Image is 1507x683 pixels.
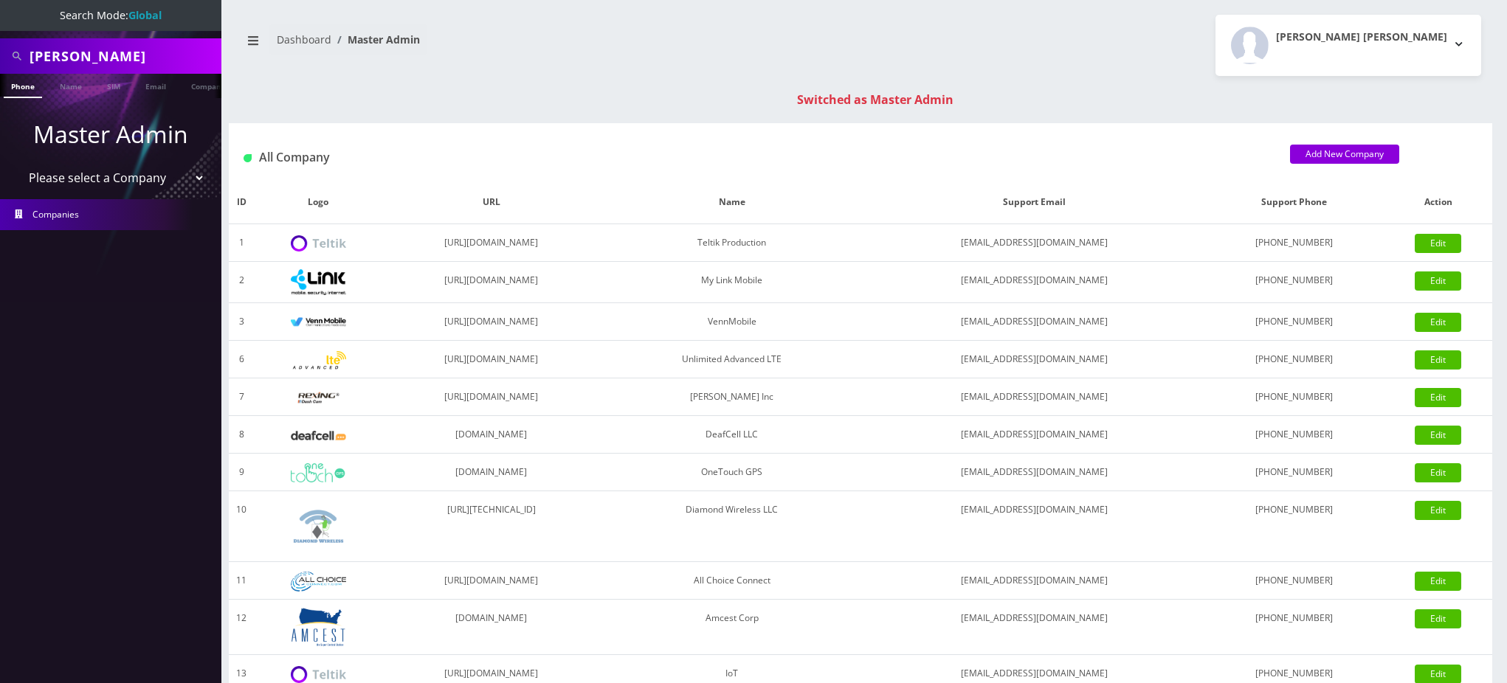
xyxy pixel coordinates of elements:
td: 6 [229,341,254,378]
a: Edit [1415,388,1461,407]
button: [PERSON_NAME] [PERSON_NAME] [1215,15,1481,76]
td: [DOMAIN_NAME] [382,454,600,491]
td: OneTouch GPS [600,454,863,491]
a: Edit [1415,313,1461,332]
td: [PHONE_NUMBER] [1204,224,1384,262]
td: 7 [229,378,254,416]
th: Support Email [863,181,1204,224]
img: All Company [244,154,252,162]
img: All Choice Connect [291,572,346,592]
td: [PHONE_NUMBER] [1204,600,1384,655]
td: Teltik Production [600,224,863,262]
a: Dashboard [277,32,331,46]
img: IoT [291,666,346,683]
td: [DOMAIN_NAME] [382,600,600,655]
img: Rexing Inc [291,391,346,405]
td: [PERSON_NAME] Inc [600,378,863,416]
td: Amcest Corp [600,600,863,655]
span: Companies [32,208,79,221]
td: [PHONE_NUMBER] [1204,416,1384,454]
li: Master Admin [331,32,420,47]
td: [URL][DOMAIN_NAME] [382,378,600,416]
td: Diamond Wireless LLC [600,491,863,562]
td: [URL][TECHNICAL_ID] [382,491,600,562]
td: [PHONE_NUMBER] [1204,341,1384,378]
td: [EMAIL_ADDRESS][DOMAIN_NAME] [863,491,1204,562]
td: [EMAIL_ADDRESS][DOMAIN_NAME] [863,303,1204,341]
td: [EMAIL_ADDRESS][DOMAIN_NAME] [863,341,1204,378]
th: Action [1384,181,1492,224]
a: Edit [1415,572,1461,591]
td: 2 [229,262,254,303]
td: My Link Mobile [600,262,863,303]
img: Unlimited Advanced LTE [291,351,346,370]
input: Search All Companies [30,42,218,70]
td: DeafCell LLC [600,416,863,454]
th: Name [600,181,863,224]
td: [PHONE_NUMBER] [1204,454,1384,491]
td: 8 [229,416,254,454]
td: [EMAIL_ADDRESS][DOMAIN_NAME] [863,224,1204,262]
td: [URL][DOMAIN_NAME] [382,341,600,378]
td: 1 [229,224,254,262]
td: All Choice Connect [600,562,863,600]
a: Edit [1415,426,1461,445]
td: [PHONE_NUMBER] [1204,262,1384,303]
a: Edit [1415,271,1461,291]
a: Name [52,74,89,97]
th: Logo [254,181,382,224]
img: DeafCell LLC [291,431,346,440]
img: Teltik Production [291,235,346,252]
td: VennMobile [600,303,863,341]
td: Unlimited Advanced LTE [600,341,863,378]
td: [EMAIL_ADDRESS][DOMAIN_NAME] [863,454,1204,491]
strong: Global [128,8,162,22]
td: [EMAIL_ADDRESS][DOMAIN_NAME] [863,262,1204,303]
td: [PHONE_NUMBER] [1204,378,1384,416]
td: [EMAIL_ADDRESS][DOMAIN_NAME] [863,562,1204,600]
td: [PHONE_NUMBER] [1204,303,1384,341]
td: [DOMAIN_NAME] [382,416,600,454]
img: Diamond Wireless LLC [291,499,346,554]
h1: All Company [244,150,1268,164]
td: [EMAIL_ADDRESS][DOMAIN_NAME] [863,416,1204,454]
img: OneTouch GPS [291,463,346,482]
td: [URL][DOMAIN_NAME] [382,262,600,303]
td: [URL][DOMAIN_NAME] [382,562,600,600]
img: Amcest Corp [291,607,346,647]
td: [PHONE_NUMBER] [1204,491,1384,562]
td: [EMAIL_ADDRESS][DOMAIN_NAME] [863,378,1204,416]
td: 10 [229,491,254,562]
td: [EMAIL_ADDRESS][DOMAIN_NAME] [863,600,1204,655]
a: Phone [4,74,42,98]
img: VennMobile [291,317,346,327]
th: URL [382,181,600,224]
a: Add New Company [1290,145,1399,164]
td: [URL][DOMAIN_NAME] [382,303,600,341]
a: Edit [1415,609,1461,628]
span: Search Mode: [60,8,162,22]
td: [PHONE_NUMBER] [1204,562,1384,600]
a: Email [138,74,173,97]
a: Edit [1415,350,1461,370]
a: Edit [1415,463,1461,482]
td: 3 [229,303,254,341]
th: Support Phone [1204,181,1384,224]
a: Company [184,74,233,97]
h2: [PERSON_NAME] [PERSON_NAME] [1276,31,1447,44]
td: 9 [229,454,254,491]
td: 12 [229,600,254,655]
nav: breadcrumb [240,24,849,66]
img: My Link Mobile [291,269,346,295]
a: SIM [100,74,128,97]
a: Edit [1415,234,1461,253]
div: Switched as Master Admin [244,91,1507,108]
a: Edit [1415,501,1461,520]
td: 11 [229,562,254,600]
td: [URL][DOMAIN_NAME] [382,224,600,262]
th: ID [229,181,254,224]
